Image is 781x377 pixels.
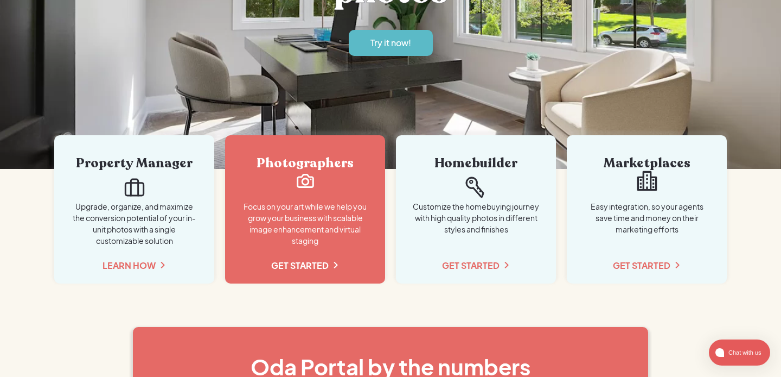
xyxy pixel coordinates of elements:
[349,30,433,56] a: Try it now!
[396,135,556,284] a: HomebuilderCustomize the homebuying journey with high quality photos in different styles and fini...
[412,157,540,170] div: Homebuilder
[71,201,198,247] p: Upgrade, organize, and maximize the conversion potential of your in-unit photos with a single cus...
[412,201,540,247] p: Customize the homebuying journey with high quality photos in different styles and finishes ‍
[567,135,727,284] a: MarketplacesEasy integration, so your agents save time and money on their marketing efforts‍GET S...
[54,135,214,284] a: Property ManagerUpgrade, organize, and maximize the conversion potential of your in-unit photos w...
[103,260,156,272] div: LEARN HOW
[370,37,411,49] div: Try it now!
[613,260,670,272] div: GET STARTED
[724,347,764,359] span: Chat with us
[709,340,770,366] button: atlas-launcher
[271,260,329,272] div: GET STARTED
[442,260,500,272] div: GET STARTED
[241,157,369,170] div: Photographers
[71,157,198,170] div: Property Manager
[583,201,710,247] p: Easy integration, so your agents save time and money on their marketing efforts ‍
[225,135,385,284] a: PhotographersFocus on your art while we help you grow your business with scalable image enhanceme...
[241,201,369,247] p: Focus on your art while we help you grow your business with scalable image enhancement and virtua...
[583,157,710,170] div: Marketplaces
